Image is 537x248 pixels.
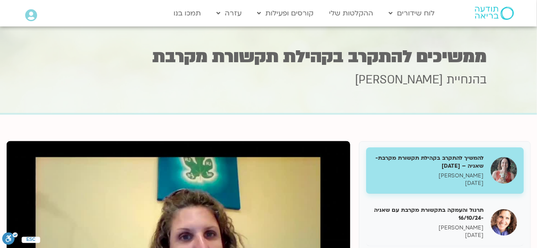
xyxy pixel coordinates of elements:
p: [DATE] [373,232,484,239]
a: תמכו בנו [170,5,206,22]
span: בהנחיית [447,72,487,88]
h1: ממשיכים להתקרב בקהילת תקשורת מקרבת [50,48,487,65]
a: קורסים ופעילות [253,5,318,22]
a: ההקלטות שלי [325,5,378,22]
a: עזרה [212,5,246,22]
p: [PERSON_NAME] [373,224,484,232]
h5: להמשיך להתקרב בקהילת תקשורת מקרבת- שאניה – [DATE] [373,154,484,170]
p: [DATE] [373,180,484,187]
a: לוח שידורים [385,5,439,22]
img: להמשיך להתקרב בקהילת תקשורת מקרבת- שאניה – 14/10/24 [491,157,517,184]
p: [PERSON_NAME] [373,172,484,180]
img: תרגול והעמקה בתקשורת מקרבת עם שאניה -16/10/24 [491,209,517,236]
h5: תרגול והעמקה בתקשורת מקרבת עם שאניה -16/10/24 [373,206,484,222]
img: תודעה בריאה [475,7,514,20]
